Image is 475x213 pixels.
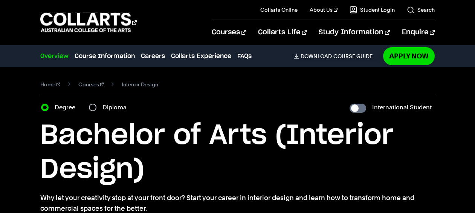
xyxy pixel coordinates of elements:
a: Enquire [402,20,435,45]
a: FAQs [237,52,252,61]
a: Search [407,6,435,14]
a: About Us [310,6,338,14]
a: Courses [78,79,104,90]
a: Apply Now [383,47,435,65]
a: Courses [212,20,246,45]
a: Course Information [75,52,135,61]
a: Collarts Online [260,6,298,14]
a: Student Login [350,6,395,14]
a: DownloadCourse Guide [294,53,379,60]
h1: Bachelor of Arts (Interior Design) [40,119,435,187]
a: Collarts Life [258,20,307,45]
span: Interior Design [122,79,158,90]
label: Degree [55,102,80,113]
span: Download [301,53,332,60]
label: International Student [372,102,432,113]
a: Careers [141,52,165,61]
a: Home [40,79,60,90]
div: Go to homepage [40,12,137,33]
a: Study Information [319,20,389,45]
a: Collarts Experience [171,52,231,61]
label: Diploma [102,102,131,113]
a: Overview [40,52,69,61]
